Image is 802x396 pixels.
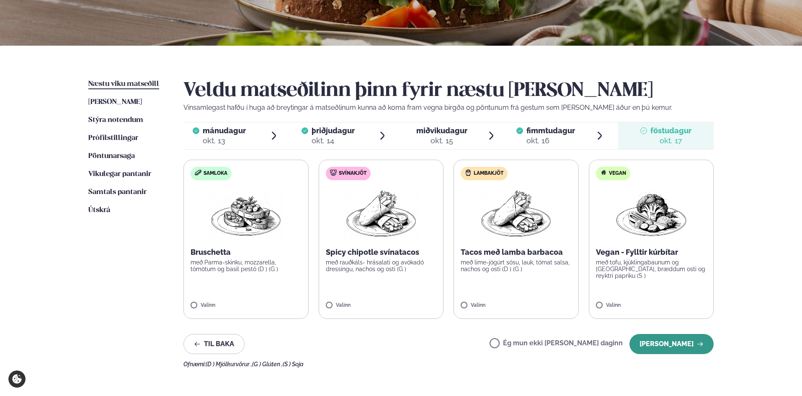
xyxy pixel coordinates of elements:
[88,169,151,179] a: Vikulegar pantanir
[474,170,503,177] span: Lambakjöt
[209,187,283,241] img: Bruschetta.png
[461,247,572,257] p: Tacos með lamba barbacoa
[88,133,138,143] a: Prófílstillingar
[204,170,227,177] span: Samloka
[183,334,245,354] button: Til baka
[183,79,714,103] h2: Veldu matseðilinn þinn fyrir næstu [PERSON_NAME]
[330,169,337,176] img: pork.svg
[88,187,147,197] a: Samtals pantanir
[339,170,366,177] span: Svínakjöt
[416,126,467,135] span: miðvikudagur
[629,334,714,354] button: [PERSON_NAME]
[88,115,143,125] a: Stýra notendum
[526,136,575,146] div: okt. 16
[461,259,572,272] p: með lime-jógúrt sósu, lauk, tómat salsa, nachos og osti (D ) (G )
[191,247,302,257] p: Bruschetta
[203,136,246,146] div: okt. 13
[88,98,142,106] span: [PERSON_NAME]
[344,187,418,241] img: Wraps.png
[88,153,135,160] span: Pöntunarsaga
[526,126,575,135] span: fimmtudagur
[312,126,355,135] span: þriðjudagur
[88,207,110,214] span: Útskrá
[203,126,246,135] span: mánudagur
[88,80,159,88] span: Næstu viku matseðill
[596,247,707,257] p: Vegan - Fylltir kúrbítar
[88,79,159,89] a: Næstu viku matseðill
[88,205,110,215] a: Útskrá
[312,136,355,146] div: okt. 14
[596,259,707,279] p: með tofu, kjúklingabaunum og [GEOGRAPHIC_DATA], bræddum osti og reyktri papriku (S )
[650,126,691,135] span: föstudagur
[479,187,553,241] img: Wraps.png
[614,187,688,241] img: Vegan.png
[88,189,147,196] span: Samtals pantanir
[326,247,437,257] p: Spicy chipotle svínatacos
[191,259,302,272] p: með Parma-skinku, mozzarella, tómötum og basil pestó (D ) (G )
[195,170,201,176] img: sandwich-new-16px.svg
[206,361,252,368] span: (D ) Mjólkurvörur ,
[326,259,437,272] p: með rauðkáls- hrásalati og avókadó dressingu, nachos og osti (G )
[650,136,691,146] div: okt. 17
[88,151,135,161] a: Pöntunarsaga
[88,135,138,142] span: Prófílstillingar
[609,170,626,177] span: Vegan
[252,361,283,368] span: (G ) Glúten ,
[88,171,151,178] span: Vikulegar pantanir
[465,169,472,176] img: Lamb.svg
[8,370,26,388] a: Cookie settings
[416,136,467,146] div: okt. 15
[183,361,714,368] div: Ofnæmi:
[183,103,714,113] p: Vinsamlegast hafðu í huga að breytingar á matseðlinum kunna að koma fram vegna birgða og pöntunum...
[600,169,607,176] img: Vegan.svg
[88,97,142,107] a: [PERSON_NAME]
[88,116,143,124] span: Stýra notendum
[283,361,304,368] span: (S ) Soja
